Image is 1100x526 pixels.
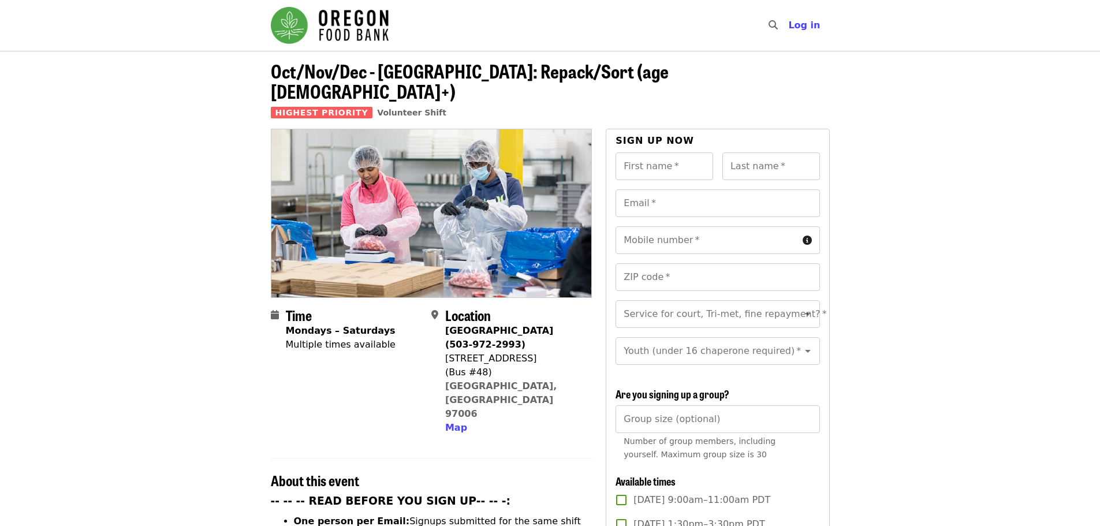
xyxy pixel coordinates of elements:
span: Map [445,422,467,433]
input: Email [616,189,819,217]
i: circle-info icon [803,235,812,246]
img: Oct/Nov/Dec - Beaverton: Repack/Sort (age 10+) organized by Oregon Food Bank [271,129,592,297]
span: Highest Priority [271,107,373,118]
i: map-marker-alt icon [431,309,438,320]
span: Number of group members, including yourself. Maximum group size is 30 [624,437,775,459]
button: Log in [779,14,829,37]
a: Volunteer Shift [377,108,446,117]
span: Log in [788,20,820,31]
input: First name [616,152,713,180]
div: [STREET_ADDRESS] [445,352,583,365]
i: calendar icon [271,309,279,320]
span: Available times [616,473,676,488]
span: Location [445,305,491,325]
input: ZIP code [616,263,819,291]
a: [GEOGRAPHIC_DATA], [GEOGRAPHIC_DATA] 97006 [445,380,557,419]
input: Search [785,12,794,39]
input: Mobile number [616,226,797,254]
input: Last name [722,152,820,180]
img: Oregon Food Bank - Home [271,7,389,44]
span: [DATE] 9:00am–11:00am PDT [633,493,770,507]
button: Open [800,343,816,359]
strong: -- -- -- READ BEFORE YOU SIGN UP-- -- -: [271,495,511,507]
input: [object Object] [616,405,819,433]
span: Oct/Nov/Dec - [GEOGRAPHIC_DATA]: Repack/Sort (age [DEMOGRAPHIC_DATA]+) [271,57,669,105]
button: Map [445,421,467,435]
div: Multiple times available [286,338,396,352]
span: Time [286,305,312,325]
button: Open [800,306,816,322]
span: Sign up now [616,135,694,146]
span: About this event [271,470,359,490]
strong: [GEOGRAPHIC_DATA] (503-972-2993) [445,325,553,350]
i: search icon [769,20,778,31]
strong: Mondays – Saturdays [286,325,396,336]
div: (Bus #48) [445,365,583,379]
span: Are you signing up a group? [616,386,729,401]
